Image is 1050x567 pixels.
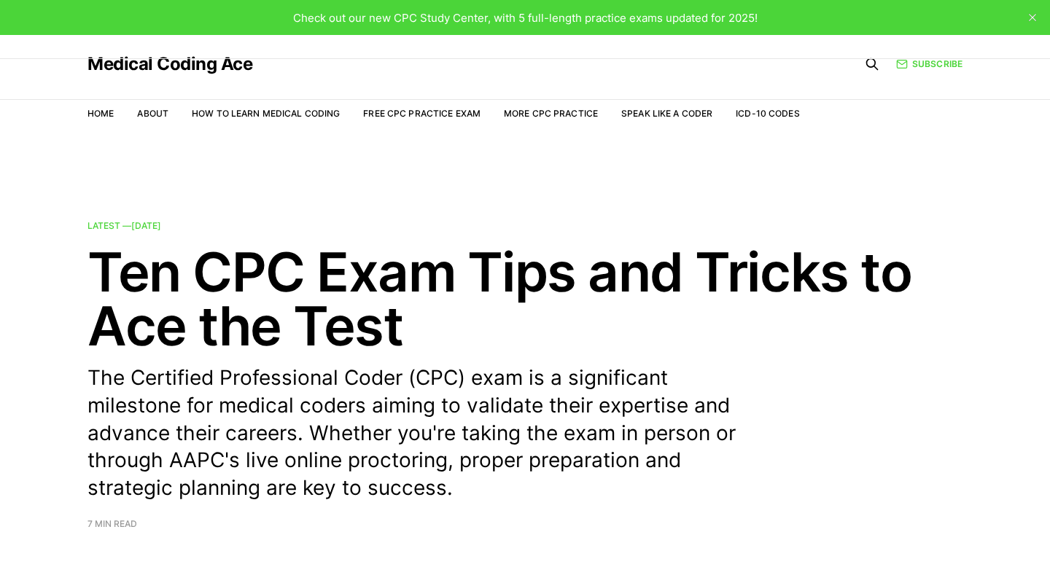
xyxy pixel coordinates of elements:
[192,108,340,119] a: How to Learn Medical Coding
[736,108,799,119] a: ICD-10 Codes
[87,520,137,528] span: 7 min read
[137,108,168,119] a: About
[131,220,161,231] time: [DATE]
[87,220,161,231] span: Latest —
[87,222,962,528] a: Latest —[DATE] Ten CPC Exam Tips and Tricks to Ace the Test The Certified Professional Coder (CPC...
[87,108,114,119] a: Home
[87,364,758,502] p: The Certified Professional Coder (CPC) exam is a significant milestone for medical coders aiming ...
[896,57,962,71] a: Subscribe
[363,108,481,119] a: Free CPC Practice Exam
[504,108,598,119] a: More CPC Practice
[808,496,1050,567] iframe: portal-trigger
[87,245,962,353] h2: Ten CPC Exam Tips and Tricks to Ace the Test
[293,11,758,25] span: Check out our new CPC Study Center, with 5 full-length practice exams updated for 2025!
[87,55,252,73] a: Medical Coding Ace
[621,108,712,119] a: Speak Like a Coder
[1021,6,1044,29] button: close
